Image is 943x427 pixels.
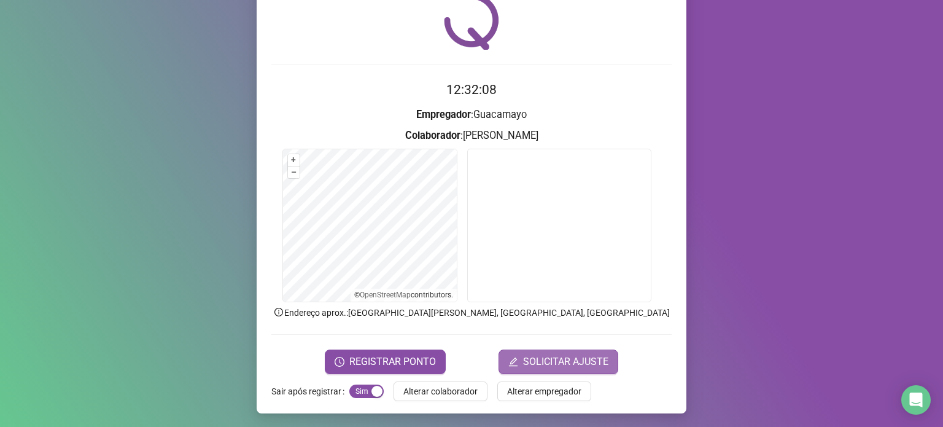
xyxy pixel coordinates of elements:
[403,385,478,398] span: Alterar colaborador
[271,128,672,144] h3: : [PERSON_NAME]
[901,385,931,415] div: Open Intercom Messenger
[499,350,618,374] button: editSOLICITAR AJUSTE
[349,355,436,369] span: REGISTRAR PONTO
[405,130,460,141] strong: Colaborador
[354,291,453,299] li: © contributors.
[335,357,344,367] span: clock-circle
[507,385,581,398] span: Alterar empregador
[325,350,446,374] button: REGISTRAR PONTO
[497,382,591,401] button: Alterar empregador
[360,291,411,299] a: OpenStreetMap
[271,107,672,123] h3: : Guacamayo
[446,82,497,97] time: 12:32:08
[271,306,672,319] p: Endereço aprox. : [GEOGRAPHIC_DATA][PERSON_NAME], [GEOGRAPHIC_DATA], [GEOGRAPHIC_DATA]
[288,154,300,166] button: +
[394,382,487,401] button: Alterar colaborador
[416,109,471,120] strong: Empregador
[523,355,608,369] span: SOLICITAR AJUSTE
[271,382,349,401] label: Sair após registrar
[288,166,300,178] button: –
[508,357,518,367] span: edit
[273,307,284,318] span: info-circle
